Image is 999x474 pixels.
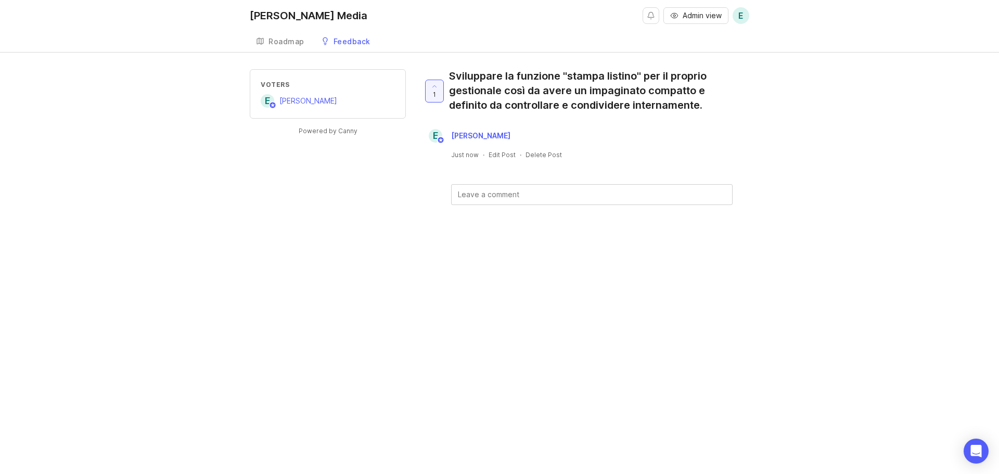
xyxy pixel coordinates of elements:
div: Edit Post [489,150,516,159]
div: Voters [261,80,395,89]
div: E [261,94,274,108]
img: member badge [269,101,277,109]
div: Sviluppare la funzione "stampa listino" per il proprio gestionale così da avere un impaginato com... [449,69,741,112]
div: Feedback [334,38,370,45]
div: [PERSON_NAME] Media [250,10,367,21]
button: Notifications [643,7,659,24]
a: E[PERSON_NAME] [422,129,519,143]
a: Just now [451,150,479,159]
div: · [483,150,484,159]
div: E [429,129,442,143]
button: 1 [425,80,444,103]
a: Powered by Canny [297,125,359,137]
span: Admin view [683,10,722,21]
div: Open Intercom Messenger [964,439,989,464]
a: E[PERSON_NAME] [261,94,337,108]
span: [PERSON_NAME] [279,96,337,105]
img: member badge [437,136,445,144]
button: Admin view [663,7,728,24]
span: 1 [433,90,436,99]
a: Feedback [315,31,377,53]
div: · [520,150,521,159]
button: E [733,7,749,24]
span: E [738,9,744,22]
a: Roadmap [250,31,311,53]
div: Delete Post [526,150,562,159]
div: Roadmap [268,38,304,45]
span: [PERSON_NAME] [451,131,510,140]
